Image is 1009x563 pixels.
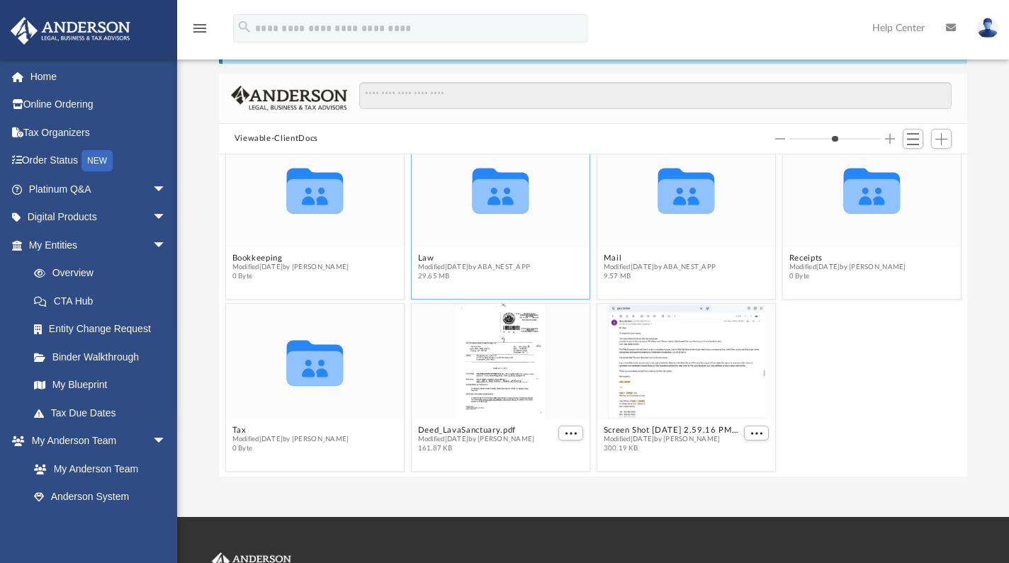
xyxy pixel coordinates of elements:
[20,455,174,483] a: My Anderson Team
[417,263,530,273] span: Modified [DATE] by ABA_NEST_APP
[603,426,740,436] button: Screen Shot [DATE] 2.59.16 PM.png
[81,150,113,171] div: NEW
[20,371,181,399] a: My Blueprint
[20,259,188,288] a: Overview
[603,273,716,282] span: 9.57 MB
[237,19,252,35] i: search
[20,483,181,511] a: Anderson System
[931,129,952,149] button: Add
[191,20,208,37] i: menu
[10,175,188,203] a: Platinum Q&Aarrow_drop_down
[417,254,530,263] button: Law
[417,426,534,436] button: Deed_LavaSanctuary.pdf
[20,399,188,427] a: Tax Due Dates
[417,436,534,445] span: Modified [DATE] by [PERSON_NAME]
[603,254,716,263] button: Mail
[885,134,895,144] button: Increase column size
[10,427,181,455] a: My Anderson Teamarrow_drop_down
[603,436,740,445] span: Modified [DATE] by [PERSON_NAME]
[603,445,740,454] span: 300.19 KB
[191,27,208,37] a: menu
[744,426,770,441] button: More options
[603,263,716,273] span: Modified [DATE] by ABA_NEST_APP
[235,132,318,145] button: Viewable-ClientDocs
[20,315,188,343] a: Entity Change Request
[10,147,188,176] a: Order StatusNEW
[977,18,998,38] img: User Pic
[20,287,188,315] a: CTA Hub
[232,263,349,273] span: Modified [DATE] by [PERSON_NAME]
[10,62,188,91] a: Home
[359,82,952,109] input: Search files and folders
[232,426,349,436] button: Tax
[20,343,188,371] a: Binder Walkthrough
[152,427,181,456] span: arrow_drop_down
[152,203,181,232] span: arrow_drop_down
[10,203,188,232] a: Digital Productsarrow_drop_down
[20,511,181,539] a: Client Referrals
[152,231,181,260] span: arrow_drop_down
[152,175,181,204] span: arrow_drop_down
[232,254,349,263] button: Bookkeeping
[232,436,349,445] span: Modified [DATE] by [PERSON_NAME]
[789,254,906,263] button: Receipts
[775,134,785,144] button: Decrease column size
[10,118,188,147] a: Tax Organizers
[789,134,881,144] input: Column size
[219,154,968,477] div: grid
[417,445,534,454] span: 161.87 KB
[10,91,188,119] a: Online Ordering
[558,426,584,441] button: More options
[10,231,188,259] a: My Entitiesarrow_drop_down
[903,129,924,149] button: Switch to List View
[232,273,349,282] span: 0 Byte
[417,273,530,282] span: 29.65 MB
[232,445,349,454] span: 0 Byte
[789,273,906,282] span: 0 Byte
[789,263,906,273] span: Modified [DATE] by [PERSON_NAME]
[6,17,135,45] img: Anderson Advisors Platinum Portal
